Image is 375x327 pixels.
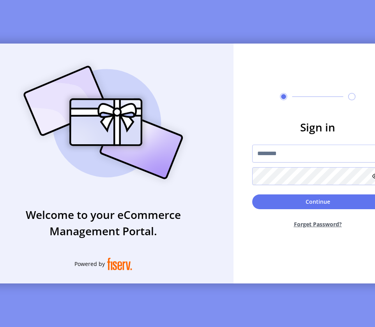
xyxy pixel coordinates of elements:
[12,57,195,188] img: card_Illustration.svg
[74,260,105,268] span: Powered by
